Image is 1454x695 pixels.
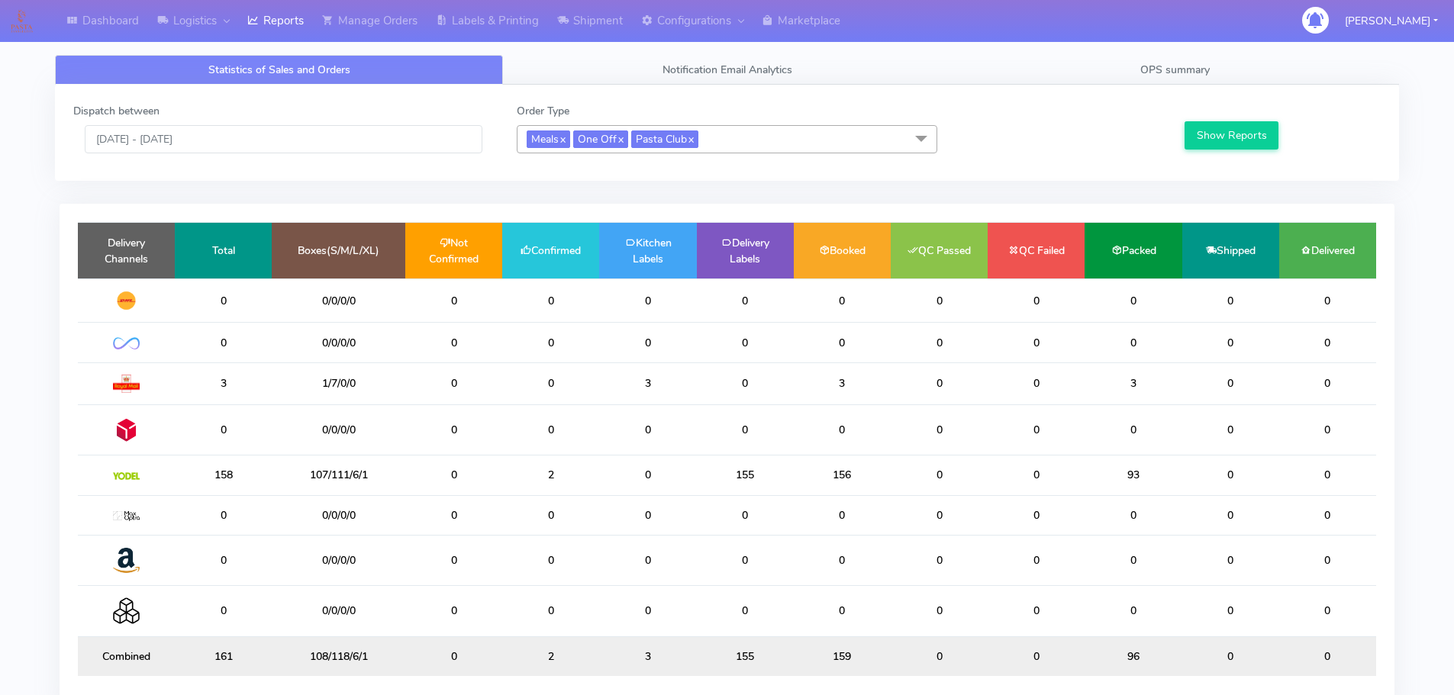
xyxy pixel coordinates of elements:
td: 0 [1182,636,1279,676]
td: 0 [1085,404,1182,455]
label: Order Type [517,103,569,119]
td: 0/0/0/0 [272,323,405,362]
td: 0 [1085,495,1182,535]
td: 0 [697,404,794,455]
td: 0 [175,535,272,585]
td: 0 [502,495,599,535]
td: 0 [891,323,988,362]
td: 1/7/0/0 [272,362,405,404]
td: Confirmed [502,223,599,278]
td: 0 [697,586,794,636]
td: 0 [1279,404,1376,455]
td: 0 [988,586,1085,636]
td: 0 [1279,362,1376,404]
td: 96 [1085,636,1182,676]
td: 0 [175,404,272,455]
td: 0 [1085,278,1182,323]
td: 0 [405,278,502,323]
td: 0 [405,636,502,676]
td: 0 [599,586,696,636]
td: 0 [891,404,988,455]
td: 0 [502,323,599,362]
td: 0 [1279,455,1376,495]
span: One Off [573,130,628,148]
td: 0 [502,278,599,323]
td: Delivery Labels [697,223,794,278]
td: 0 [405,362,502,404]
td: QC Failed [988,223,1085,278]
td: 0 [1182,535,1279,585]
span: Meals [527,130,570,148]
img: Yodel [113,472,140,480]
td: 0 [502,362,599,404]
td: 0 [988,455,1085,495]
td: 0 [988,323,1085,362]
label: Dispatch between [73,103,160,119]
td: 0 [599,404,696,455]
td: Boxes(S/M/L/XL) [272,223,405,278]
td: 155 [697,636,794,676]
td: 0 [891,636,988,676]
td: 0 [891,362,988,404]
td: 0 [794,535,891,585]
ul: Tabs [55,55,1399,85]
td: 0 [794,495,891,535]
td: 0 [175,278,272,323]
td: 0 [1279,586,1376,636]
td: Combined [78,636,175,676]
td: Packed [1085,223,1182,278]
span: Pasta Club [631,130,698,148]
td: Delivered [1279,223,1376,278]
td: 0 [405,535,502,585]
td: 0 [891,535,988,585]
td: 161 [175,636,272,676]
td: 0 [1085,586,1182,636]
td: Kitchen Labels [599,223,696,278]
td: 0 [502,404,599,455]
a: x [617,130,624,146]
td: 0 [1182,586,1279,636]
td: 0/0/0/0 [272,535,405,585]
td: 2 [502,455,599,495]
td: 3 [794,362,891,404]
img: Amazon [113,547,140,574]
td: 0 [1279,535,1376,585]
td: 0 [1279,495,1376,535]
td: Shipped [1182,223,1279,278]
img: Royal Mail [113,375,140,393]
td: 0 [1085,323,1182,362]
td: 0 [599,278,696,323]
img: DPD [113,417,140,443]
td: 0 [988,404,1085,455]
td: 0/0/0/0 [272,495,405,535]
input: Pick the Daterange [85,125,482,153]
td: 158 [175,455,272,495]
td: 0 [891,495,988,535]
td: 0 [697,495,794,535]
td: 0 [502,535,599,585]
td: 0 [891,455,988,495]
td: 0 [697,323,794,362]
td: 0 [405,323,502,362]
td: 0 [599,535,696,585]
td: 0 [697,535,794,585]
td: 0/0/0/0 [272,404,405,455]
td: 0 [988,535,1085,585]
td: 3 [1085,362,1182,404]
td: 0 [1182,362,1279,404]
td: 0/0/0/0 [272,586,405,636]
td: Delivery Channels [78,223,175,278]
td: 0 [599,455,696,495]
img: MaxOptra [113,511,140,522]
td: 159 [794,636,891,676]
td: 0 [405,404,502,455]
button: Show Reports [1185,121,1278,150]
span: Notification Email Analytics [663,63,792,77]
td: 0 [599,323,696,362]
td: 0 [1182,455,1279,495]
td: 0 [1182,323,1279,362]
td: Total [175,223,272,278]
td: 0 [599,495,696,535]
td: 3 [599,636,696,676]
td: 0 [175,323,272,362]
